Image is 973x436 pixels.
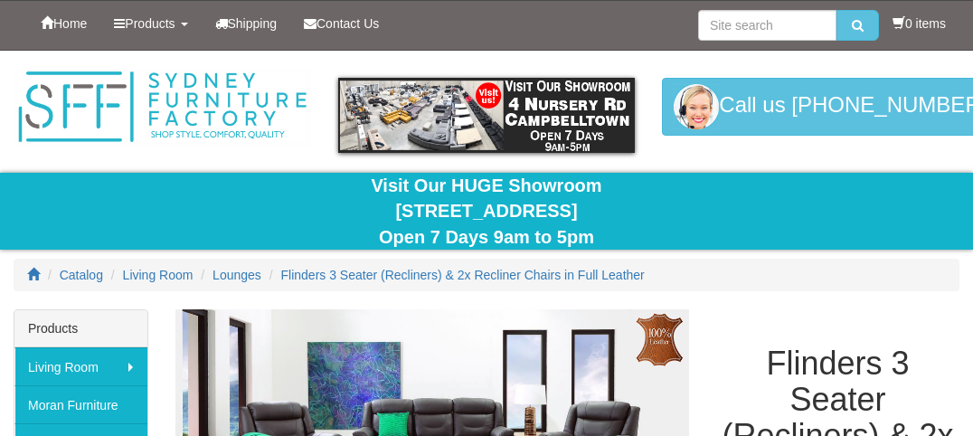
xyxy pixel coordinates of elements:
[14,69,311,146] img: Sydney Furniture Factory
[14,347,147,385] a: Living Room
[123,268,194,282] a: Living Room
[338,78,636,153] img: showroom.gif
[27,1,100,46] a: Home
[213,268,261,282] a: Lounges
[698,10,836,41] input: Site search
[316,16,379,31] span: Contact Us
[14,385,147,423] a: Moran Furniture
[228,16,278,31] span: Shipping
[53,16,87,31] span: Home
[125,16,175,31] span: Products
[281,268,645,282] a: Flinders 3 Seater (Recliners) & 2x Recliner Chairs in Full Leather
[100,1,201,46] a: Products
[290,1,392,46] a: Contact Us
[60,268,103,282] a: Catalog
[893,14,946,33] li: 0 items
[14,310,147,347] div: Products
[14,173,959,251] div: Visit Our HUGE Showroom [STREET_ADDRESS] Open 7 Days 9am to 5pm
[202,1,291,46] a: Shipping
